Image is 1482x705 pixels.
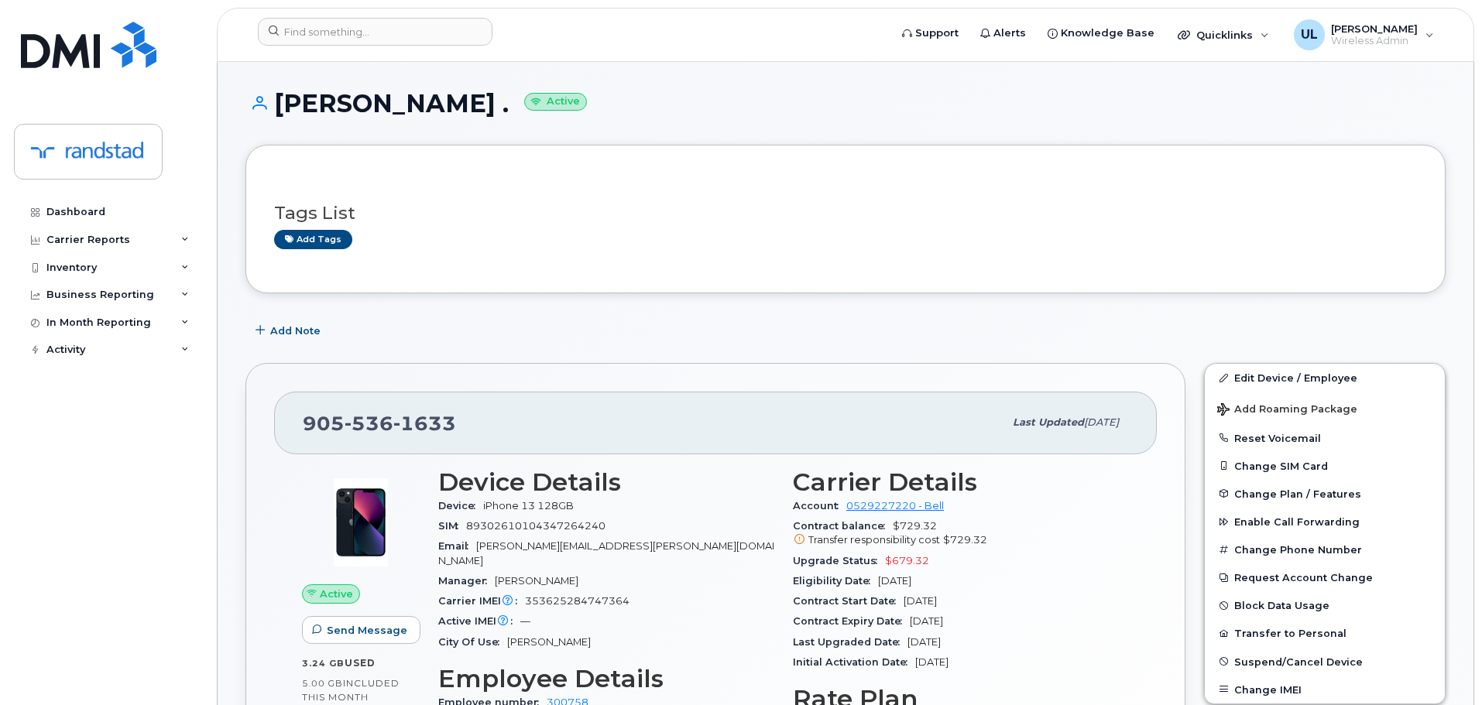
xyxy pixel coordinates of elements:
span: Email [438,540,476,552]
button: Enable Call Forwarding [1205,508,1445,536]
a: 0529227220 - Bell [846,500,944,512]
span: 353625284747364 [525,595,630,607]
span: [PERSON_NAME] [495,575,578,587]
span: $729.32 [943,534,987,546]
span: Manager [438,575,495,587]
span: Active [320,587,353,601]
button: Transfer to Personal [1205,619,1445,647]
small: Active [524,93,587,111]
span: [PERSON_NAME][EMAIL_ADDRESS][PERSON_NAME][DOMAIN_NAME] [438,540,774,566]
span: 3.24 GB [302,658,345,669]
span: Last updated [1013,416,1084,428]
span: [DATE] [878,575,911,587]
span: Add Roaming Package [1217,403,1357,418]
button: Change SIM Card [1205,452,1445,480]
span: 89302610104347264240 [466,520,605,532]
span: Contract Start Date [793,595,904,607]
button: Suspend/Cancel Device [1205,648,1445,676]
h3: Carrier Details [793,468,1129,496]
button: Change IMEI [1205,676,1445,703]
span: Contract balance [793,520,893,532]
span: Active IMEI [438,615,520,627]
span: iPhone 13 128GB [483,500,574,512]
button: Change Phone Number [1205,536,1445,563]
h3: Employee Details [438,665,774,693]
span: Last Upgraded Date [793,636,907,648]
h3: Tags List [274,204,1417,223]
span: used [345,657,376,669]
a: Edit Device / Employee [1205,364,1445,392]
button: Block Data Usage [1205,591,1445,619]
span: Change Plan / Features [1234,488,1361,499]
span: included this month [302,677,400,703]
span: Send Message [327,623,407,638]
span: Transfer responsibility cost [808,534,940,546]
span: Eligibility Date [793,575,878,587]
span: Add Note [270,323,321,338]
span: — [520,615,530,627]
span: [DATE] [907,636,941,648]
button: Change Plan / Features [1205,480,1445,508]
span: $729.32 [793,520,1129,548]
span: $679.32 [885,555,929,566]
span: SIM [438,520,466,532]
button: Send Message [302,616,420,644]
span: Device [438,500,483,512]
button: Add Note [245,317,334,344]
span: 536 [345,412,393,435]
h3: Device Details [438,468,774,496]
span: [DATE] [915,656,949,668]
span: [DATE] [910,615,943,627]
span: Suspend/Cancel Device [1234,655,1363,667]
span: Enable Call Forwarding [1234,516,1360,528]
span: 905 [303,412,456,435]
span: [PERSON_NAME] [507,636,591,648]
h1: [PERSON_NAME] . [245,90,1446,117]
button: Add Roaming Package [1205,392,1445,424]
span: City Of Use [438,636,507,648]
span: [DATE] [1084,416,1119,428]
span: 5.00 GB [302,678,343,689]
span: Initial Activation Date [793,656,915,668]
img: image20231002-3703462-1ig824h.jpeg [314,476,407,569]
span: [DATE] [904,595,937,607]
span: Upgrade Status [793,555,885,566]
button: Reset Voicemail [1205,424,1445,452]
span: Contract Expiry Date [793,615,910,627]
span: Account [793,500,846,512]
a: Add tags [274,230,352,249]
span: Carrier IMEI [438,595,525,607]
span: 1633 [393,412,456,435]
button: Request Account Change [1205,563,1445,591]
